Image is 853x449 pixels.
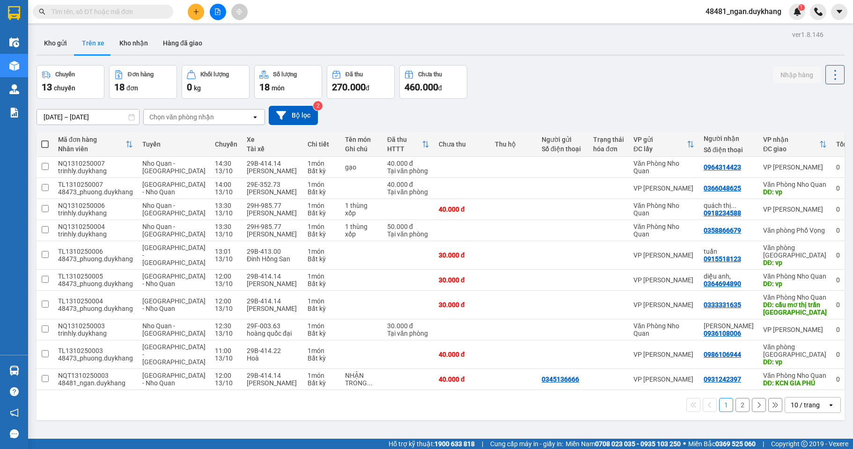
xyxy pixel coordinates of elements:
[439,276,485,284] div: 30.000 đ
[387,230,429,238] div: Tại văn phòng
[793,7,802,16] img: icon-new-feature
[58,297,133,305] div: TL1310250004
[763,358,827,366] div: DĐ: vp
[704,227,741,234] div: 0358866679
[404,81,438,93] span: 460.000
[633,322,694,337] div: Văn Phòng Nho Quan
[247,223,298,230] div: 29H-985.77
[704,330,741,337] div: 0936108006
[200,71,229,78] div: Khối lượng
[345,163,378,171] div: gạo
[346,71,363,78] div: Đã thu
[273,71,297,78] div: Số lượng
[633,145,687,153] div: ĐC lấy
[259,81,270,93] span: 18
[58,248,133,255] div: TL1310250006
[142,372,206,387] span: [GEOGRAPHIC_DATA] - Nho Quan
[215,167,237,175] div: 13/10
[247,145,298,153] div: Tài xế
[126,84,138,92] span: đơn
[439,351,485,358] div: 40.000 đ
[763,244,827,259] div: Văn phòng [GEOGRAPHIC_DATA]
[215,347,237,354] div: 11:00
[9,37,19,47] img: warehouse-icon
[142,244,206,266] span: [GEOGRAPHIC_DATA] - [GEOGRAPHIC_DATA]
[215,202,237,209] div: 13:30
[51,7,162,17] input: Tìm tên, số ĐT hoặc mã đơn
[633,202,694,217] div: Văn Phòng Nho Quan
[308,272,336,280] div: 1 món
[542,136,584,143] div: Người gửi
[704,163,741,171] div: 0964314423
[247,280,298,287] div: [PERSON_NAME]
[308,347,336,354] div: 1 món
[763,206,827,213] div: VP [PERSON_NAME]
[308,202,336,209] div: 1 món
[633,301,694,309] div: VP [PERSON_NAME]
[763,372,827,379] div: Văn Phòng Nho Quan
[763,301,827,316] div: DĐ: cầu mơ thị trấn nho quan
[215,181,237,188] div: 14:00
[39,8,45,15] span: search
[345,372,378,387] div: NHẬN TRONG NGÀY
[9,84,19,94] img: warehouse-icon
[194,84,201,92] span: kg
[142,272,206,287] span: [GEOGRAPHIC_DATA] - Nho Quan
[58,136,125,143] div: Mã đơn hàng
[112,32,155,54] button: Kho nhận
[247,354,298,362] div: Hoà
[308,230,336,238] div: Bất kỳ
[566,439,681,449] span: Miền Nam
[735,398,750,412] button: 2
[58,322,133,330] div: NQ1310250003
[366,84,369,92] span: đ
[58,255,133,263] div: 48473_phuong.duykhang
[58,167,133,175] div: trinhly.duykhang
[835,7,844,16] span: caret-down
[704,322,754,330] div: minh thắng
[215,305,237,312] div: 13/10
[308,209,336,217] div: Bất kỳ
[773,66,821,83] button: Nhập hàng
[247,379,298,387] div: [PERSON_NAME]
[308,248,336,255] div: 1 món
[387,145,422,153] div: HTTT
[704,255,741,263] div: 0915518123
[215,297,237,305] div: 12:00
[247,167,298,175] div: [PERSON_NAME]
[704,209,741,217] div: 0918234588
[58,230,133,238] div: trinhly.duykhang
[387,322,429,330] div: 30.000 đ
[187,81,192,93] span: 0
[418,71,442,78] div: Chưa thu
[439,301,485,309] div: 30.000 đ
[313,101,323,110] sup: 2
[704,202,754,209] div: quách thị phương tươi
[247,272,298,280] div: 29B-414.14
[114,81,125,93] span: 18
[683,442,686,446] span: ⚪️
[758,132,831,157] th: Toggle SortBy
[254,65,322,99] button: Số lượng18món
[58,202,133,209] div: NQ1310250006
[58,145,125,153] div: Nhân viên
[182,65,250,99] button: Khối lượng0kg
[308,297,336,305] div: 1 món
[188,4,204,20] button: plus
[439,206,485,213] div: 40.000 đ
[10,429,19,438] span: message
[308,280,336,287] div: Bất kỳ
[308,322,336,330] div: 1 món
[155,32,210,54] button: Hàng đã giao
[247,160,298,167] div: 29B-414.14
[247,347,298,354] div: 29B-414.22
[593,145,624,153] div: hóa đơn
[439,375,485,383] div: 40.000 đ
[633,375,694,383] div: VP [PERSON_NAME]
[215,223,237,230] div: 13:30
[247,248,298,255] div: 29B-413.00
[247,188,298,196] div: [PERSON_NAME]
[308,160,336,167] div: 1 món
[308,140,336,148] div: Chi tiết
[247,202,298,209] div: 29H-985.77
